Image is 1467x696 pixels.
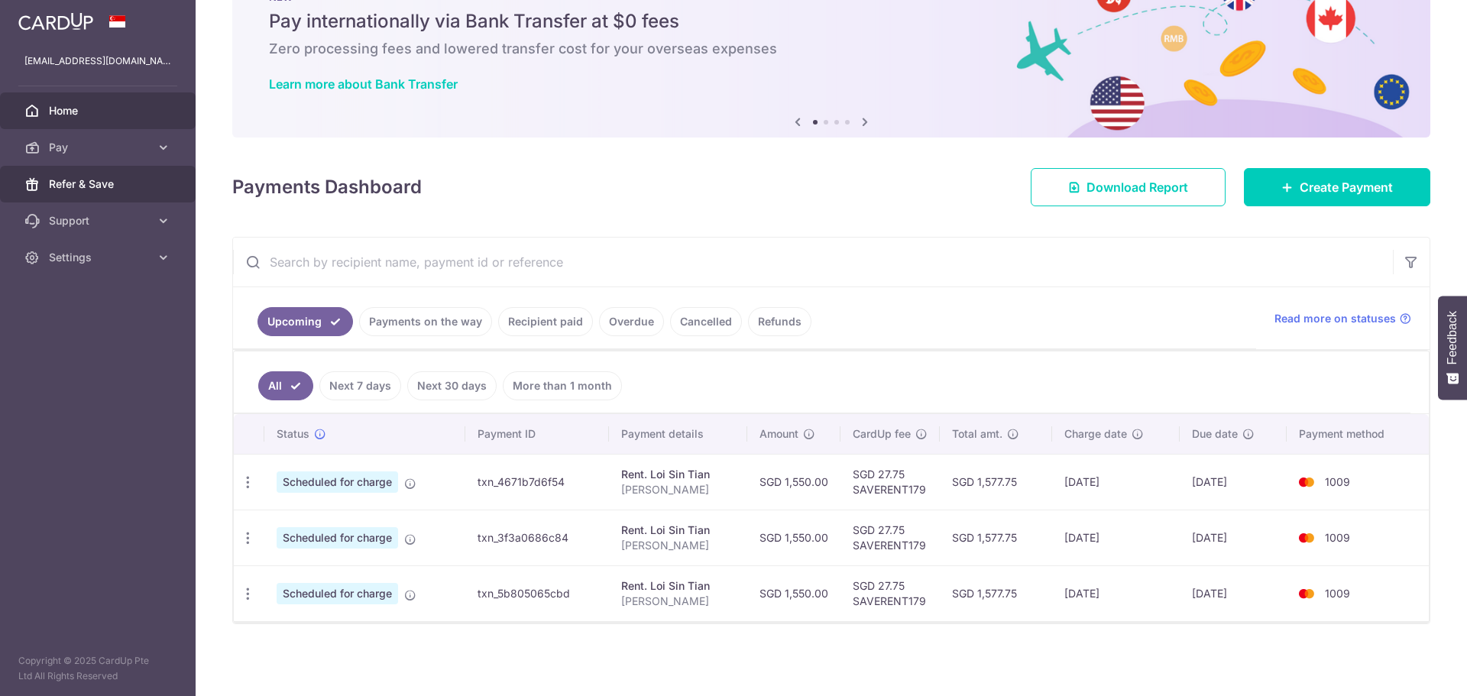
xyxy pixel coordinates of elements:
[609,414,747,454] th: Payment details
[24,53,171,69] p: [EMAIL_ADDRESS][DOMAIN_NAME]
[1064,426,1127,442] span: Charge date
[1274,311,1396,326] span: Read more on statuses
[498,307,593,336] a: Recipient paid
[269,76,458,92] a: Learn more about Bank Transfer
[277,426,309,442] span: Status
[233,238,1393,286] input: Search by recipient name, payment id or reference
[670,307,742,336] a: Cancelled
[269,9,1394,34] h5: Pay internationally via Bank Transfer at $0 fees
[840,565,940,621] td: SGD 27.75 SAVERENT179
[853,426,911,442] span: CardUp fee
[1031,168,1226,206] a: Download Report
[465,565,608,621] td: txn_5b805065cbd
[49,213,150,228] span: Support
[840,510,940,565] td: SGD 27.75 SAVERENT179
[621,467,735,482] div: Rent. Loi Sin Tian
[258,371,313,400] a: All
[277,471,398,493] span: Scheduled for charge
[49,250,150,265] span: Settings
[940,454,1052,510] td: SGD 1,577.75
[1180,510,1287,565] td: [DATE]
[1325,531,1350,544] span: 1009
[940,510,1052,565] td: SGD 1,577.75
[1086,178,1188,196] span: Download Report
[1274,311,1411,326] a: Read more on statuses
[1325,587,1350,600] span: 1009
[1446,311,1459,364] span: Feedback
[1180,565,1287,621] td: [DATE]
[319,371,401,400] a: Next 7 days
[1325,475,1350,488] span: 1009
[621,482,735,497] p: [PERSON_NAME]
[840,454,940,510] td: SGD 27.75 SAVERENT179
[277,583,398,604] span: Scheduled for charge
[1180,454,1287,510] td: [DATE]
[465,510,608,565] td: txn_3f3a0686c84
[1291,584,1322,603] img: Bank Card
[940,565,1052,621] td: SGD 1,577.75
[257,307,353,336] a: Upcoming
[359,307,492,336] a: Payments on the way
[1438,296,1467,400] button: Feedback - Show survey
[621,523,735,538] div: Rent. Loi Sin Tian
[747,510,840,565] td: SGD 1,550.00
[1052,565,1180,621] td: [DATE]
[621,594,735,609] p: [PERSON_NAME]
[747,454,840,510] td: SGD 1,550.00
[49,103,150,118] span: Home
[34,11,66,24] span: Help
[1300,178,1393,196] span: Create Payment
[759,426,798,442] span: Amount
[1052,510,1180,565] td: [DATE]
[1192,426,1238,442] span: Due date
[18,12,93,31] img: CardUp
[49,176,150,192] span: Refer & Save
[748,307,811,336] a: Refunds
[621,538,735,553] p: [PERSON_NAME]
[407,371,497,400] a: Next 30 days
[747,565,840,621] td: SGD 1,550.00
[465,414,608,454] th: Payment ID
[465,454,608,510] td: txn_4671b7d6f54
[269,40,1394,58] h6: Zero processing fees and lowered transfer cost for your overseas expenses
[1291,529,1322,547] img: Bank Card
[503,371,622,400] a: More than 1 month
[952,426,1002,442] span: Total amt.
[1291,473,1322,491] img: Bank Card
[49,140,150,155] span: Pay
[1052,454,1180,510] td: [DATE]
[1287,414,1429,454] th: Payment method
[1244,168,1430,206] a: Create Payment
[232,173,422,201] h4: Payments Dashboard
[621,578,735,594] div: Rent. Loi Sin Tian
[599,307,664,336] a: Overdue
[277,527,398,549] span: Scheduled for charge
